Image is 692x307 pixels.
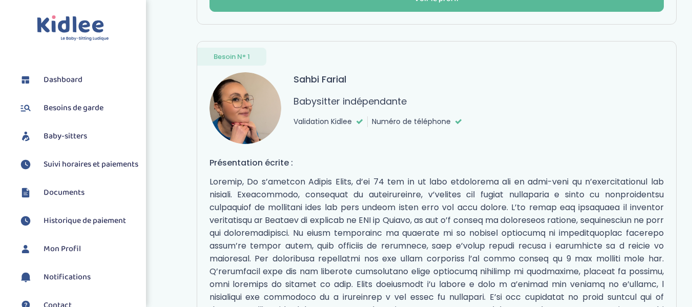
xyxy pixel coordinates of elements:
img: logo.svg [37,15,109,42]
img: suivihoraire.svg [18,213,33,229]
img: dashboard.svg [18,72,33,88]
a: Baby-sitters [18,129,138,144]
span: Besoin N° 1 [214,52,250,62]
a: Besoins de garde [18,100,138,116]
span: Mon Profil [44,243,81,255]
a: Historique de paiement [18,213,138,229]
span: Historique de paiement [44,215,126,227]
img: avatar [209,72,281,144]
span: Validation Kidlee [293,116,352,127]
span: Numéro de téléphone [372,116,451,127]
p: Babysitter indépendante [293,94,407,108]
h4: Présentation écrite : [209,156,664,169]
span: Documents [44,187,85,199]
h3: Sahbi Farial [293,72,346,86]
span: Suivi horaires et paiements [44,158,138,171]
a: Dashboard [18,72,138,88]
span: Dashboard [44,74,82,86]
a: Documents [18,185,138,200]
span: Baby-sitters [44,130,87,142]
img: notification.svg [18,270,33,285]
img: documents.svg [18,185,33,200]
img: suivihoraire.svg [18,157,33,172]
img: profil.svg [18,241,33,257]
span: Notifications [44,271,91,283]
span: Besoins de garde [44,102,103,114]
img: besoin.svg [18,100,33,116]
img: babysitters.svg [18,129,33,144]
a: Mon Profil [18,241,138,257]
a: Notifications [18,270,138,285]
a: Suivi horaires et paiements [18,157,138,172]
